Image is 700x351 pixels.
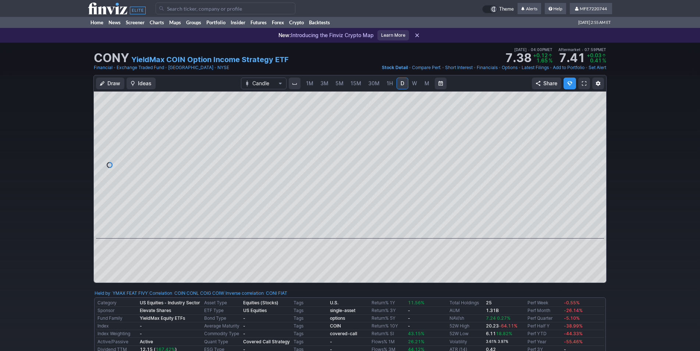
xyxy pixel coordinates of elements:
[203,330,242,338] td: Commodity Type
[224,290,287,297] div: | :
[332,78,347,89] a: 5M
[448,315,484,322] td: NAV/sh
[140,315,185,321] b: YieldMax Equity ETFs
[165,64,167,71] span: •
[292,307,328,315] td: Tags
[370,322,406,330] td: Return% 10Y
[368,80,380,86] span: 30M
[382,64,408,71] a: Stock Detail
[96,299,138,307] td: Category
[526,299,562,307] td: Perf Week
[243,308,267,313] b: US Equities
[306,80,313,86] span: 1M
[370,307,406,315] td: Return% 3Y
[526,322,562,330] td: Perf Half Y
[96,78,124,89] button: Draw
[365,78,383,89] a: 30M
[564,315,580,321] span: -5.10%
[106,17,123,28] a: News
[518,64,521,71] span: •
[592,78,604,89] button: Chart Settings
[241,78,287,89] button: Chart Type
[401,80,404,86] span: D
[320,80,328,86] span: 3M
[214,64,217,71] span: •
[140,339,153,344] b: Active
[147,17,167,28] a: Charts
[306,17,333,28] a: Backtests
[548,57,552,64] span: %
[127,290,137,297] a: FEAT
[138,290,148,297] a: FIVY
[94,52,129,64] h1: CONY
[382,65,408,70] span: Stock Detail
[578,78,590,89] a: Fullscreen
[148,290,224,297] div: | :
[370,330,406,338] td: Return% SI
[448,330,484,338] td: 52W Low
[526,315,562,322] td: Perf Quarter
[96,322,138,330] td: Index
[473,64,476,71] span: •
[486,340,508,344] small: 3.61% 3.97%
[502,64,518,71] a: Options
[543,80,557,87] span: Share
[499,5,514,13] span: Theme
[533,58,552,63] span: 1.65
[107,80,120,87] span: Draw
[95,290,148,297] div: :
[243,315,245,321] b: -
[486,315,496,321] span: 7.24
[186,290,199,297] a: CONL
[448,299,484,307] td: Total Holdings
[497,315,511,321] span: 0.27%
[287,17,306,28] a: Crypto
[269,17,287,28] a: Forex
[408,339,424,344] span: 26.21%
[347,78,365,89] a: 15M
[335,80,344,86] span: 5M
[526,330,562,338] td: Perf YTD
[248,17,269,28] a: Futures
[564,300,580,305] span: -0.55%
[526,307,562,315] td: Perf Month
[377,30,409,40] a: Learn More
[408,308,410,313] b: -
[203,307,242,315] td: ETF Type
[140,300,200,305] b: US Equities - Industry Sector
[498,64,501,71] span: •
[532,78,561,89] button: Share
[317,78,332,89] a: 3M
[486,300,492,305] b: 25
[96,338,138,346] td: Active/Passive
[477,64,498,71] a: Financials
[387,80,393,86] span: 1H
[496,331,512,336] span: 18.82%
[140,331,142,336] b: -
[117,64,164,71] a: Exchange Traded Fund
[351,80,361,86] span: 15M
[424,80,429,86] span: M
[88,17,106,28] a: Home
[289,78,301,89] button: Interval
[330,315,345,321] a: options
[408,315,410,321] b: -
[545,3,566,15] a: Help
[330,300,338,305] a: U.S.
[303,78,317,89] a: 1M
[200,290,211,297] a: COIG
[330,323,341,329] a: COIN
[526,338,562,346] td: Perf Year
[203,322,242,330] td: Average Maturity
[585,64,588,71] span: •
[278,290,287,297] a: FIAT
[228,17,248,28] a: Insider
[383,78,396,89] a: 1H
[96,330,138,338] td: Index Weighting
[482,5,514,13] a: Theme
[292,299,328,307] td: Tags
[203,299,242,307] td: Asset Type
